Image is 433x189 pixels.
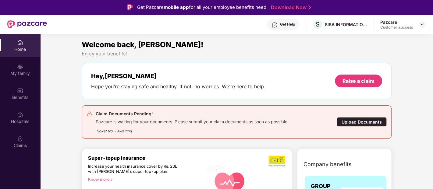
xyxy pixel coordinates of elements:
img: svg+xml;base64,PHN2ZyBpZD0iSG9zcGl0YWxzIiB4bWxucz0iaHR0cDovL3d3dy53My5vcmcvMjAwMC9zdmciIHdpZHRoPS... [17,112,23,118]
div: Pazcare is waiting for your documents. Please submit your claim documents as soon as possible. [96,117,289,124]
div: Enjoy your benefits! [82,51,392,57]
img: svg+xml;base64,PHN2ZyBpZD0iQmVuZWZpdHMiIHhtbG5zPSJodHRwOi8vd3d3LnczLm9yZy8yMDAwL3N2ZyIgd2lkdGg9Ij... [17,88,23,94]
img: Stroke [308,4,311,11]
span: S [316,21,320,28]
div: Claim Documents Pending! [96,110,289,117]
div: Get Help [280,22,295,27]
div: Hey, [PERSON_NAME] [91,72,265,80]
a: Download Now [271,4,309,11]
div: Ticket No. - Awaiting [96,124,289,134]
img: svg+xml;base64,PHN2ZyBpZD0iSG9tZSIgeG1sbnM9Imh0dHA6Ly93d3cudzMub3JnLzIwMDAvc3ZnIiB3aWR0aD0iMjAiIG... [17,40,23,46]
div: Get Pazcare for all your employee benefits need [137,4,266,11]
div: Upload Documents [337,117,387,127]
img: b5dec4f62d2307b9de63beb79f102df3.png [268,155,286,167]
div: SISA INFORMATION SECURITY PVT LTD [325,22,367,27]
span: right [110,178,113,181]
img: svg+xml;base64,PHN2ZyB4bWxucz0iaHR0cDovL3d3dy53My5vcmcvMjAwMC9zdmciIHdpZHRoPSIyNCIgaGVpZ2h0PSIyNC... [87,111,93,117]
img: svg+xml;base64,PHN2ZyBpZD0iRHJvcGRvd24tMzJ4MzIiIHhtbG5zPSJodHRwOi8vd3d3LnczLm9yZy8yMDAwL3N2ZyIgd2... [420,22,424,27]
div: Hope you’re staying safe and healthy. If not, no worries. We’re here to help. [91,83,265,90]
div: Pazcare [380,19,413,25]
img: Logo [127,4,133,10]
div: Know more [88,177,200,181]
div: Raise a claim [342,78,374,84]
strong: mobile app [164,4,189,10]
img: svg+xml;base64,PHN2ZyB3aWR0aD0iMjAiIGhlaWdodD0iMjAiIHZpZXdCb3g9IjAgMCAyMCAyMCIgZmlsbD0ibm9uZSIgeG... [17,64,23,70]
span: Company benefits [303,160,352,169]
div: Increase your health insurance cover by Rs. 20L with [PERSON_NAME]’s super top-up plan. [88,164,177,174]
img: svg+xml;base64,PHN2ZyBpZD0iSGVscC0zMngzMiIgeG1sbnM9Imh0dHA6Ly93d3cudzMub3JnLzIwMDAvc3ZnIiB3aWR0aD... [272,22,278,28]
span: Welcome back, [PERSON_NAME]! [82,40,204,49]
div: Super-topup Insurance [88,155,204,161]
div: Customer_success [380,25,413,30]
img: New Pazcare Logo [7,20,47,28]
img: svg+xml;base64,PHN2ZyBpZD0iQ2xhaW0iIHhtbG5zPSJodHRwOi8vd3d3LnczLm9yZy8yMDAwL3N2ZyIgd2lkdGg9IjIwIi... [17,136,23,142]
